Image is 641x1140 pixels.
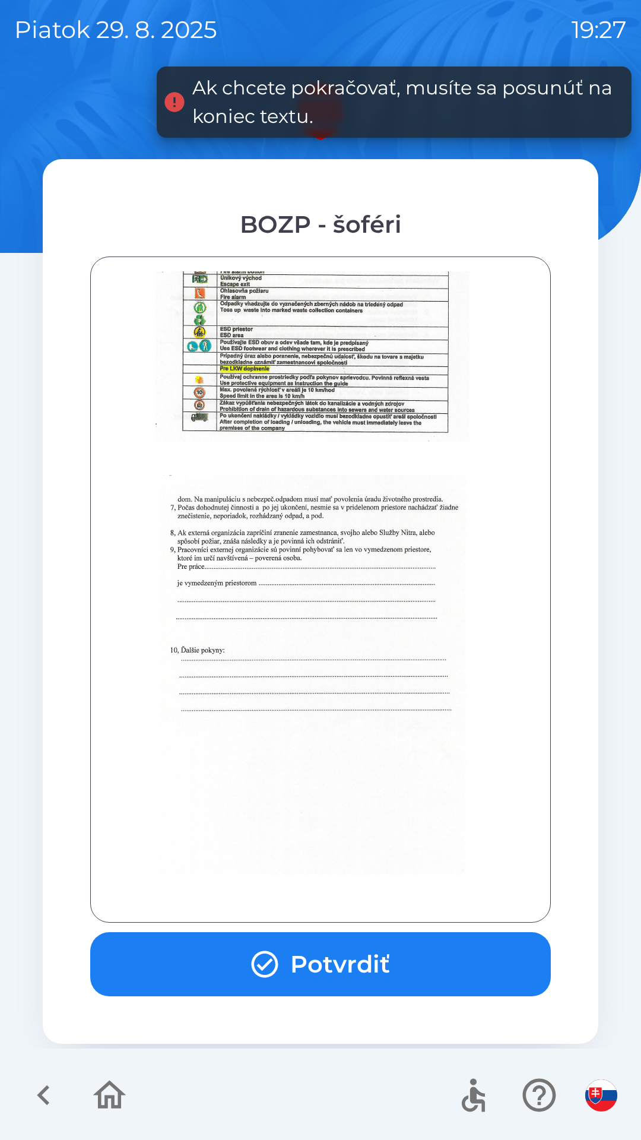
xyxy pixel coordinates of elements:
[572,12,627,47] p: 19:27
[14,12,217,47] p: piatok 29. 8. 2025
[90,932,551,996] button: Potvrdiť
[585,1079,617,1111] img: sk flag
[43,83,598,140] img: Logo
[90,207,551,242] div: BOZP - šoféri
[192,74,620,131] div: Ak chcete pokračovať, musíte sa posunúť na koniec textu.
